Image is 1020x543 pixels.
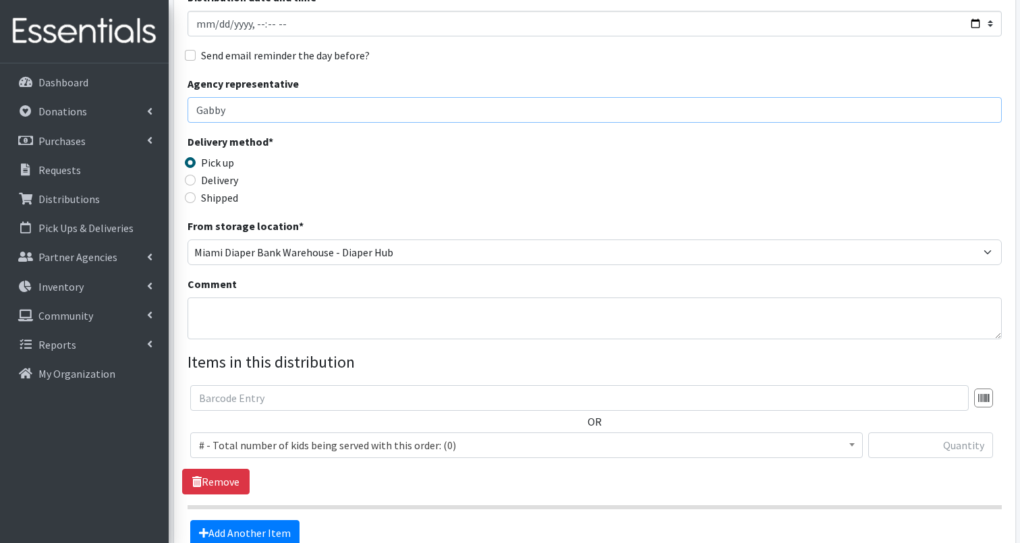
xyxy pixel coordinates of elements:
[5,244,163,270] a: Partner Agencies
[182,469,250,494] a: Remove
[868,432,993,458] input: Quantity
[38,338,76,351] p: Reports
[588,413,602,430] label: OR
[5,69,163,96] a: Dashboard
[5,127,163,154] a: Purchases
[199,436,854,455] span: # - Total number of kids being served with this order: (0)
[5,360,163,387] a: My Organization
[38,105,87,118] p: Donations
[5,185,163,212] a: Distributions
[38,76,88,89] p: Dashboard
[188,76,299,92] label: Agency representative
[38,134,86,148] p: Purchases
[5,215,163,241] a: Pick Ups & Deliveries
[188,218,304,234] label: From storage location
[5,9,163,54] img: HumanEssentials
[201,172,238,188] label: Delivery
[190,432,863,458] span: # - Total number of kids being served with this order: (0)
[38,250,117,264] p: Partner Agencies
[38,192,100,206] p: Distributions
[188,276,237,292] label: Comment
[38,163,81,177] p: Requests
[299,219,304,233] abbr: required
[188,350,1002,374] legend: Items in this distribution
[190,385,969,411] input: Barcode Entry
[38,367,115,380] p: My Organization
[188,134,391,154] legend: Delivery method
[38,280,84,293] p: Inventory
[5,156,163,183] a: Requests
[38,309,93,322] p: Community
[5,273,163,300] a: Inventory
[268,135,273,148] abbr: required
[201,154,234,171] label: Pick up
[201,190,238,206] label: Shipped
[201,47,370,63] label: Send email reminder the day before?
[38,221,134,235] p: Pick Ups & Deliveries
[5,98,163,125] a: Donations
[5,302,163,329] a: Community
[5,331,163,358] a: Reports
